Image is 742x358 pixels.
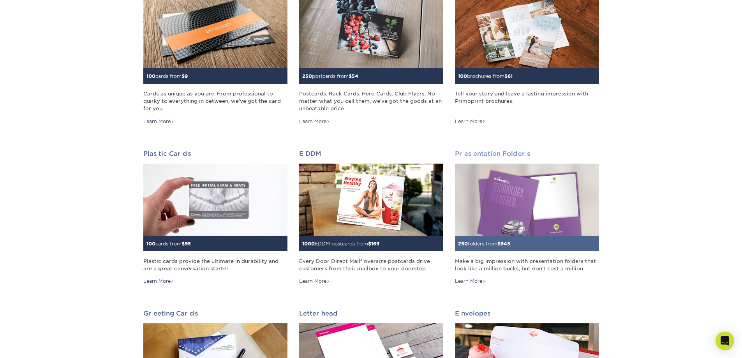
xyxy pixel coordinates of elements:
h2: EDDM [299,150,443,157]
small: folders from [458,241,510,247]
h2: Envelopes [455,310,599,317]
img: Presentation Folders [455,164,599,236]
span: 9 [185,73,188,79]
div: Plastic cards provide the ultimate in durability and are a great conversation starter. [143,257,287,272]
div: Tell your story and leave a lasting impression with Primoprint brochures. [455,90,599,113]
img: EDDM [299,164,443,236]
small: postcards from [302,73,358,79]
span: $ [182,241,185,247]
span: 1000 [302,241,315,247]
div: Learn More [143,118,174,125]
a: Plastic Cards 100cards from$95 Plastic cards provide the ultimate in durability and are a great c... [143,150,287,285]
iframe: Google Customer Reviews [2,334,66,355]
span: 100 [146,73,155,79]
span: 61 [508,73,513,79]
div: Postcards. Rack Cards. Hero Cards. Club Flyers. No matter what you call them, we've got the goods... [299,90,443,113]
img: Plastic Cards [143,164,287,236]
small: cards from [146,73,188,79]
span: $ [349,73,352,79]
small: EDDM postcards from [302,241,379,247]
h2: Greeting Cards [143,310,287,317]
div: Learn More [455,118,486,125]
div: Make a big impression with presentation folders that look like a million bucks, but don't cost a ... [455,257,599,272]
div: Open Intercom Messenger [716,332,734,350]
span: 100 [458,73,467,79]
h2: Presentation Folders [455,150,599,157]
span: 250 [458,241,468,247]
h2: Plastic Cards [143,150,287,157]
div: Every Door Direct Mail® oversize postcards drive customers from their mailbox to your doorstep. [299,257,443,272]
span: 169 [371,241,379,247]
small: cards from [146,241,191,247]
span: 95 [185,241,191,247]
span: 100 [146,241,155,247]
span: 250 [302,73,312,79]
small: brochures from [458,73,513,79]
span: $ [504,73,508,79]
span: $ [182,73,185,79]
div: Learn More [299,118,330,125]
div: Learn More [143,278,174,285]
div: Cards as unique as you are. From professional to quirky to everything in between, we've got the c... [143,90,287,113]
span: $ [368,241,371,247]
span: 54 [352,73,358,79]
div: Learn More [455,278,486,285]
span: 945 [501,241,510,247]
a: Presentation Folders 250folders from$945 Make a big impression with presentation folders that loo... [455,150,599,285]
span: $ [497,241,501,247]
a: EDDM 1000EDDM postcards from$169 Every Door Direct Mail® oversize postcards drive customers from ... [299,150,443,285]
h2: Letterhead [299,310,443,317]
div: Learn More [299,278,330,285]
